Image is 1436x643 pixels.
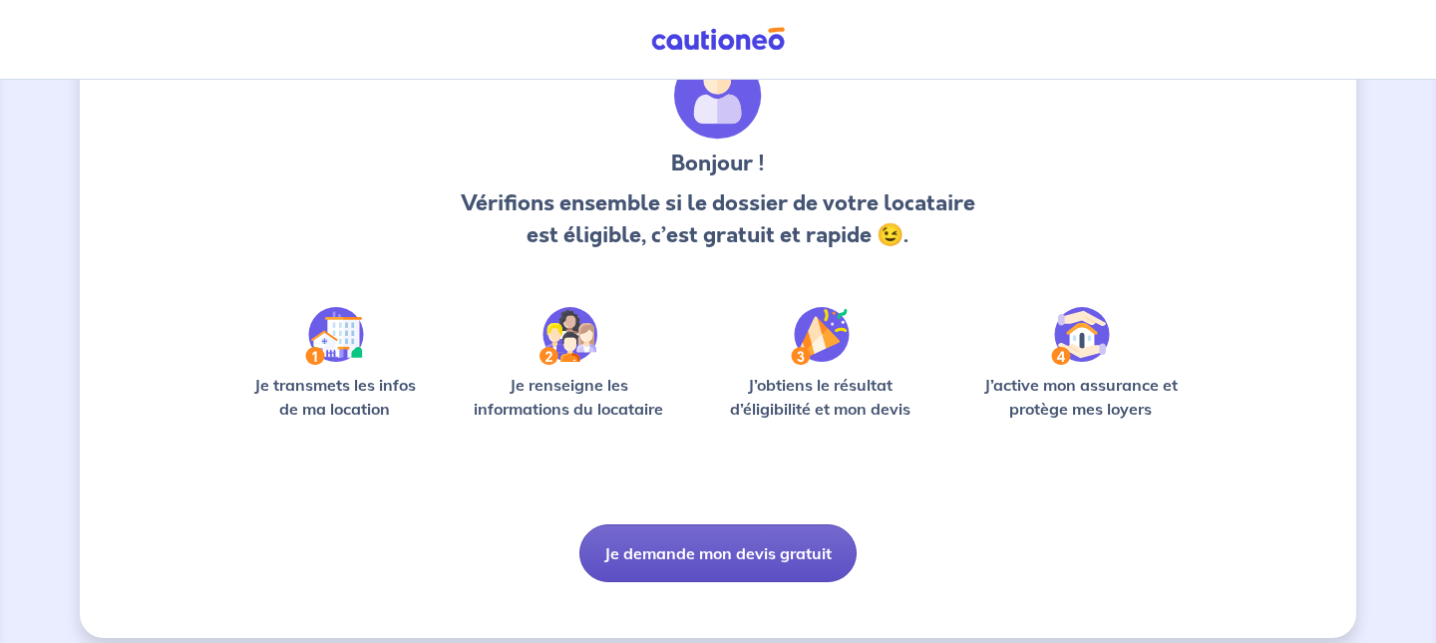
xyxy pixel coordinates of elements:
[239,373,430,421] p: Je transmets les infos de ma location
[708,373,933,421] p: J’obtiens le résultat d’éligibilité et mon devis
[791,307,850,365] img: /static/f3e743aab9439237c3e2196e4328bba9/Step-3.svg
[674,52,762,140] img: archivate
[964,373,1197,421] p: J’active mon assurance et protège mes loyers
[305,307,364,365] img: /static/90a569abe86eec82015bcaae536bd8e6/Step-1.svg
[539,307,597,365] img: /static/c0a346edaed446bb123850d2d04ad552/Step-2.svg
[455,148,980,179] h3: Bonjour !
[1051,307,1110,365] img: /static/bfff1cf634d835d9112899e6a3df1a5d/Step-4.svg
[579,524,857,582] button: Je demande mon devis gratuit
[462,373,676,421] p: Je renseigne les informations du locataire
[455,187,980,251] p: Vérifions ensemble si le dossier de votre locataire est éligible, c’est gratuit et rapide 😉.
[643,27,793,52] img: Cautioneo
